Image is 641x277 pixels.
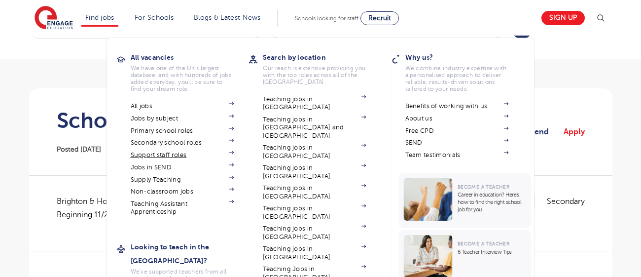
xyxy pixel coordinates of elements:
a: Non-classroom jobs [131,188,234,196]
p: Our reach is extensive providing you with the top roles across all of the [GEOGRAPHIC_DATA] [263,65,366,85]
a: Apply [564,125,585,138]
p: We have one of the UK's largest database. and with hundreds of jobs added everyday. you'll be sur... [131,65,234,92]
p: 6 Teacher Interview Tips [458,248,526,256]
img: Engage Education [35,6,73,31]
span: Recruit [368,14,391,22]
a: Teaching jobs in [GEOGRAPHIC_DATA] and [GEOGRAPHIC_DATA] [263,116,366,140]
p: We combine industry expertise with a personalised approach to deliver reliable, results-driven so... [405,65,509,92]
a: Secondary school roles [131,139,234,147]
span: Posted [DATE] [57,146,101,153]
a: About us [405,115,509,122]
a: Teaching Assistant Apprenticeship [131,200,234,216]
a: All vacanciesWe have one of the UK's largest database. and with hundreds of jobs added everyday. ... [131,50,249,92]
a: Jobs by subject [131,115,234,122]
a: Find jobs [85,14,114,21]
a: Support staff roles [131,151,234,159]
a: Teaching jobs in [GEOGRAPHIC_DATA] [263,245,366,261]
span: Become a Teacher [458,184,509,190]
h3: All vacancies [131,50,249,64]
a: All jobs [131,102,234,110]
a: Jobs in SEND [131,163,234,171]
a: Teaching jobs in [GEOGRAPHIC_DATA] [263,95,366,112]
a: Teaching jobs in [GEOGRAPHIC_DATA] [263,164,366,180]
a: Benefits of working with us [405,102,509,110]
a: Teaching jobs in [GEOGRAPHIC_DATA] [263,225,366,241]
a: Primary school roles [131,127,234,135]
p: Career in education? Here’s how to find the right school job for you [458,191,526,213]
a: Free CPD [405,127,509,135]
span: Brighton & Hove [57,195,126,221]
h1: School Administrator [57,108,273,133]
a: Search by locationOur reach is extensive providing you with the top roles across all of the [GEOG... [263,50,381,85]
p: Beginning 11/25 [57,208,116,221]
a: Teaching jobs in [GEOGRAPHIC_DATA] [263,204,366,221]
span: Become a Teacher [458,241,509,246]
a: Why us?We combine industry expertise with a personalised approach to deliver reliable, results-dr... [405,50,524,92]
span: Schools looking for staff [295,15,358,22]
h3: Why us? [405,50,524,64]
h3: Search by location [263,50,381,64]
a: For Schools [135,14,174,21]
p: Secondary [547,195,585,208]
a: Teaching jobs in [GEOGRAPHIC_DATA] [263,144,366,160]
a: Sign up [541,11,585,25]
a: Blogs & Latest News [194,14,261,21]
a: Become a TeacherCareer in education? Here’s how to find the right school job for you [399,173,534,228]
a: Recruit [360,11,399,25]
a: SEND [405,139,509,147]
a: Supply Teaching [131,176,234,184]
h3: Looking to teach in the [GEOGRAPHIC_DATA]? [131,240,249,268]
a: Teaching jobs in [GEOGRAPHIC_DATA] [263,184,366,200]
a: Team testimonials [405,151,509,159]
